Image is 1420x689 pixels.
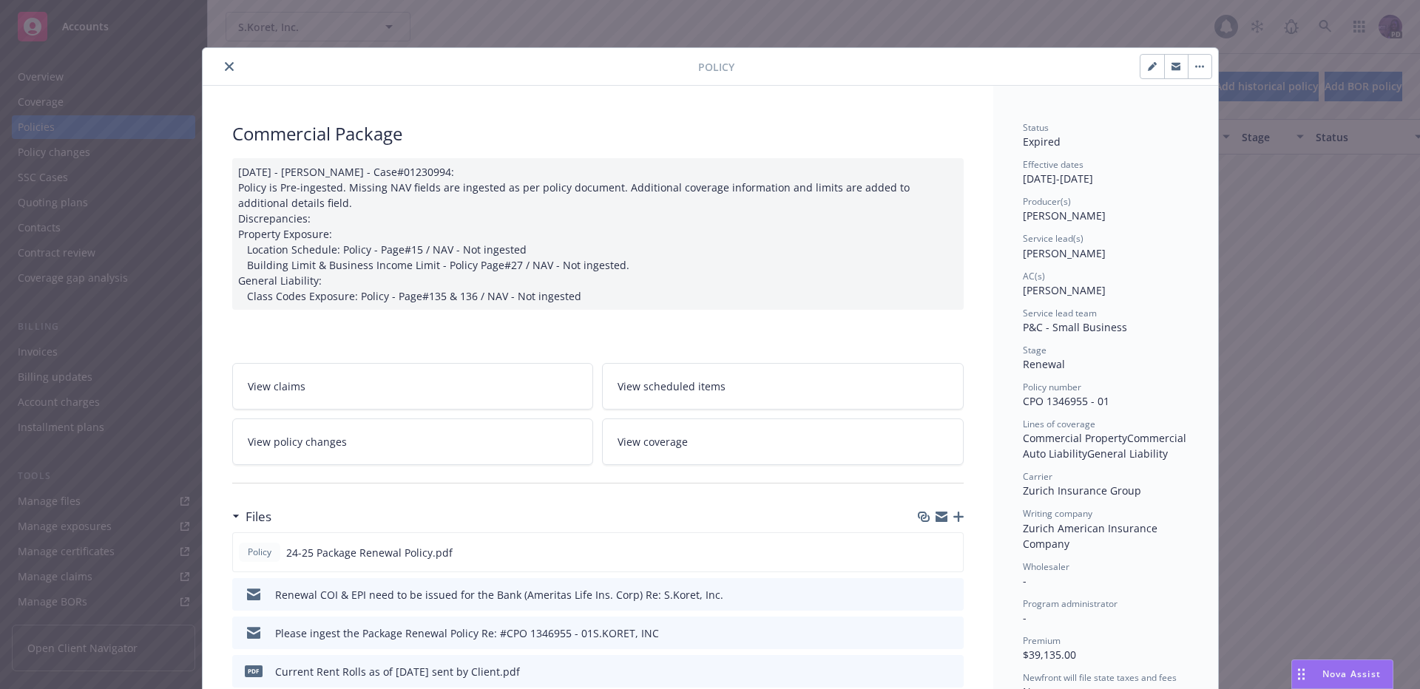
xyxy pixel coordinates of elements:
[944,587,958,603] button: preview file
[275,587,723,603] div: Renewal COI & EPI need to be issued for the Bank (Ameritas Life Ins. Corp) Re: S.Koret, Inc.
[921,664,933,679] button: download file
[232,507,271,526] div: Files
[1023,597,1118,610] span: Program administrator
[1023,135,1061,149] span: Expired
[1023,431,1189,461] span: Commercial Auto Liability
[1291,659,1393,689] button: Nova Assist
[1023,418,1095,430] span: Lines of coverage
[698,59,734,75] span: Policy
[1023,270,1045,282] span: AC(s)
[1023,121,1049,134] span: Status
[1023,381,1081,393] span: Policy number
[1023,208,1106,223] span: [PERSON_NAME]
[275,664,520,679] div: Current Rent Rolls as of [DATE] sent by Client.pdf
[232,363,594,410] a: View claims
[1023,507,1092,520] span: Writing company
[1023,483,1141,498] span: Zurich Insurance Group
[1322,668,1381,680] span: Nova Assist
[1023,158,1083,171] span: Effective dates
[1023,320,1127,334] span: P&C - Small Business
[1023,232,1083,245] span: Service lead(s)
[245,546,274,559] span: Policy
[920,545,932,560] button: download file
[944,545,957,560] button: preview file
[232,418,594,465] a: View policy changes
[1023,560,1069,573] span: Wholesaler
[1023,431,1127,445] span: Commercial Property
[921,625,933,641] button: download file
[1023,357,1065,371] span: Renewal
[921,587,933,603] button: download file
[248,379,305,394] span: View claims
[1023,521,1160,551] span: Zurich American Insurance Company
[1023,307,1097,319] span: Service lead team
[286,545,453,560] span: 24-25 Package Renewal Policy.pdf
[232,158,964,310] div: [DATE] - [PERSON_NAME] - Case#01230994: Policy is Pre-ingested. Missing NAV fields are ingested a...
[220,58,238,75] button: close
[1023,246,1106,260] span: [PERSON_NAME]
[944,625,958,641] button: preview file
[1023,470,1052,483] span: Carrier
[618,379,726,394] span: View scheduled items
[1023,574,1027,588] span: -
[1292,660,1311,688] div: Drag to move
[1087,447,1168,461] span: General Liability
[1023,634,1061,647] span: Premium
[246,507,271,526] h3: Files
[1023,611,1027,625] span: -
[248,434,347,449] span: View policy changes
[1023,195,1071,208] span: Producer(s)
[275,625,659,641] div: Please ingest the Package Renewal Policy Re: #CPO 1346955 - 01S.KORET, INC
[602,418,964,465] a: View coverage
[1023,648,1076,662] span: $39,135.00
[944,664,958,679] button: preview file
[245,665,263,676] span: pdf
[232,121,964,146] div: Commercial Package
[1023,394,1109,408] span: CPO 1346955 - 01
[1023,344,1047,356] span: Stage
[1023,283,1106,297] span: [PERSON_NAME]
[618,434,688,449] span: View coverage
[1023,158,1189,186] div: [DATE] - [DATE]
[1023,671,1177,684] span: Newfront will file state taxes and fees
[602,363,964,410] a: View scheduled items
